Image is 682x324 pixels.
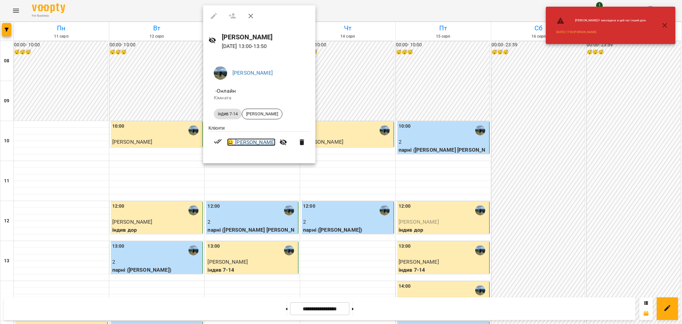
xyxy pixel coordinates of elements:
p: Кімната [214,95,305,101]
a: 😀 [PERSON_NAME] [227,138,275,146]
div: [PERSON_NAME] [242,109,282,119]
ul: Клієнти [208,125,310,156]
p: [DATE] 13:00 - 13:50 [222,42,310,50]
img: 21386328b564625c92ab1b868b6883df.jpg [214,66,227,80]
h6: [PERSON_NAME] [222,32,310,42]
a: [PERSON_NAME] [232,70,273,76]
svg: Візит сплачено [214,137,222,145]
span: індив 7-14 [214,111,242,117]
span: [PERSON_NAME] [242,111,282,117]
span: - Онлайн [214,88,237,94]
li: [PERSON_NAME] : У викладача в цей час інший урок [551,14,651,27]
a: [DATE] 17:00 [PERSON_NAME] [556,30,596,34]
